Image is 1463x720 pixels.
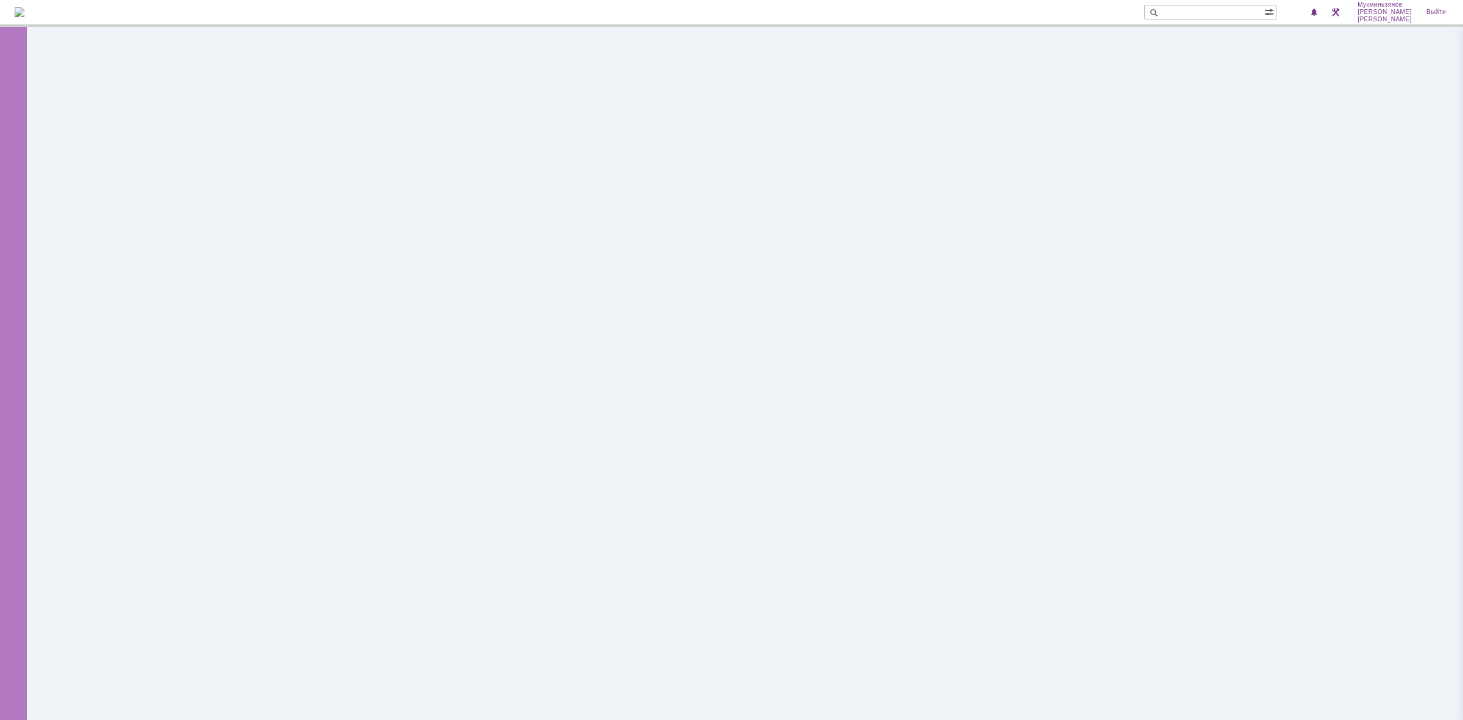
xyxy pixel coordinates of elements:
span: Расширенный поиск [1264,5,1276,17]
span: [PERSON_NAME] [1358,9,1412,16]
a: Перейти на домашнюю страницу [15,7,24,17]
a: Перейти в интерфейс администратора [1328,5,1343,20]
img: logo [15,7,24,17]
span: Мукминьзянов [1358,1,1412,9]
span: [PERSON_NAME] [1358,16,1412,23]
